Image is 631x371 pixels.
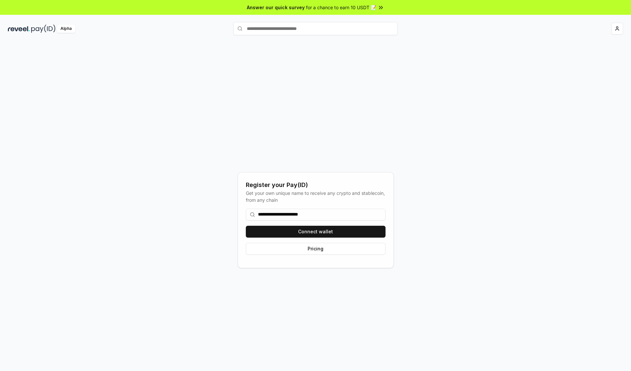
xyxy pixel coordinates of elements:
[246,180,386,190] div: Register your Pay(ID)
[246,243,386,255] button: Pricing
[306,4,376,11] span: for a chance to earn 10 USDT 📝
[31,25,56,33] img: pay_id
[247,4,305,11] span: Answer our quick survey
[8,25,30,33] img: reveel_dark
[246,226,386,238] button: Connect wallet
[57,25,75,33] div: Alpha
[246,190,386,203] div: Get your own unique name to receive any crypto and stablecoin, from any chain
